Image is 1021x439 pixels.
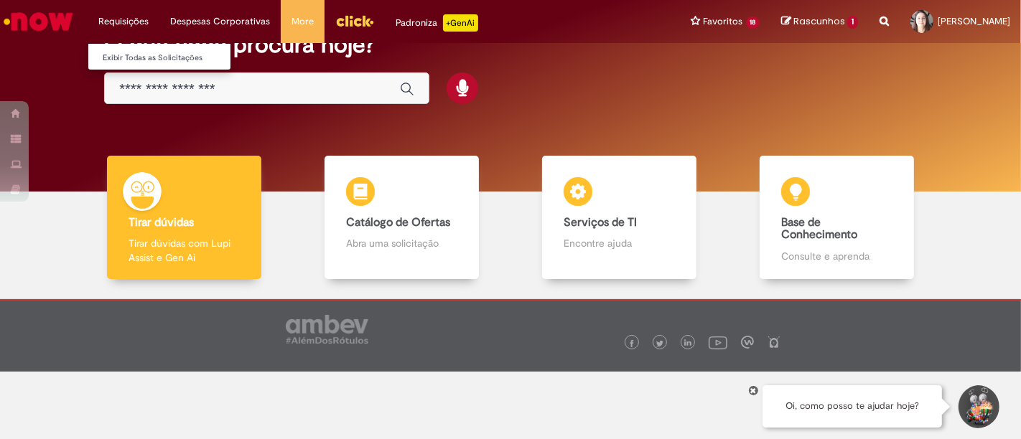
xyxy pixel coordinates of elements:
[443,14,478,32] p: +GenAi
[768,336,780,349] img: logo_footer_naosei.png
[763,385,942,428] div: Oi, como posso te ajudar hoje?
[704,14,743,29] span: Favoritos
[781,215,857,242] b: Base de Conhecimento
[781,249,892,263] p: Consulte e aprenda
[628,340,635,347] img: logo_footer_facebook.png
[75,156,293,280] a: Tirar dúvidas Tirar dúvidas com Lupi Assist e Gen Ai
[847,16,858,29] span: 1
[335,10,374,32] img: click_logo_yellow_360x200.png
[709,333,727,351] img: logo_footer_youtube.png
[1,7,75,36] img: ServiceNow
[396,14,478,32] div: Padroniza
[346,215,450,230] b: Catálogo de Ofertas
[98,14,149,29] span: Requisições
[170,14,270,29] span: Despesas Corporativas
[746,16,760,29] span: 18
[781,15,858,29] a: Rascunhos
[956,385,999,428] button: Iniciar Conversa de Suporte
[88,43,231,70] ul: Requisições
[938,15,1010,27] span: [PERSON_NAME]
[88,50,246,66] a: Exibir Todas as Solicitações
[292,14,314,29] span: More
[741,336,754,349] img: logo_footer_workplace.png
[104,32,917,57] h2: O que você procura hoje?
[286,315,368,344] img: logo_footer_ambev_rotulo_gray.png
[564,236,674,250] p: Encontre ajuda
[564,215,637,230] b: Serviços de TI
[510,156,728,280] a: Serviços de TI Encontre ajuda
[293,156,510,280] a: Catálogo de Ofertas Abra uma solicitação
[728,156,946,280] a: Base de Conhecimento Consulte e aprenda
[656,340,663,347] img: logo_footer_twitter.png
[129,215,194,230] b: Tirar dúvidas
[793,14,845,28] span: Rascunhos
[129,236,239,265] p: Tirar dúvidas com Lupi Assist e Gen Ai
[346,236,457,250] p: Abra uma solicitação
[684,339,691,348] img: logo_footer_linkedin.png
